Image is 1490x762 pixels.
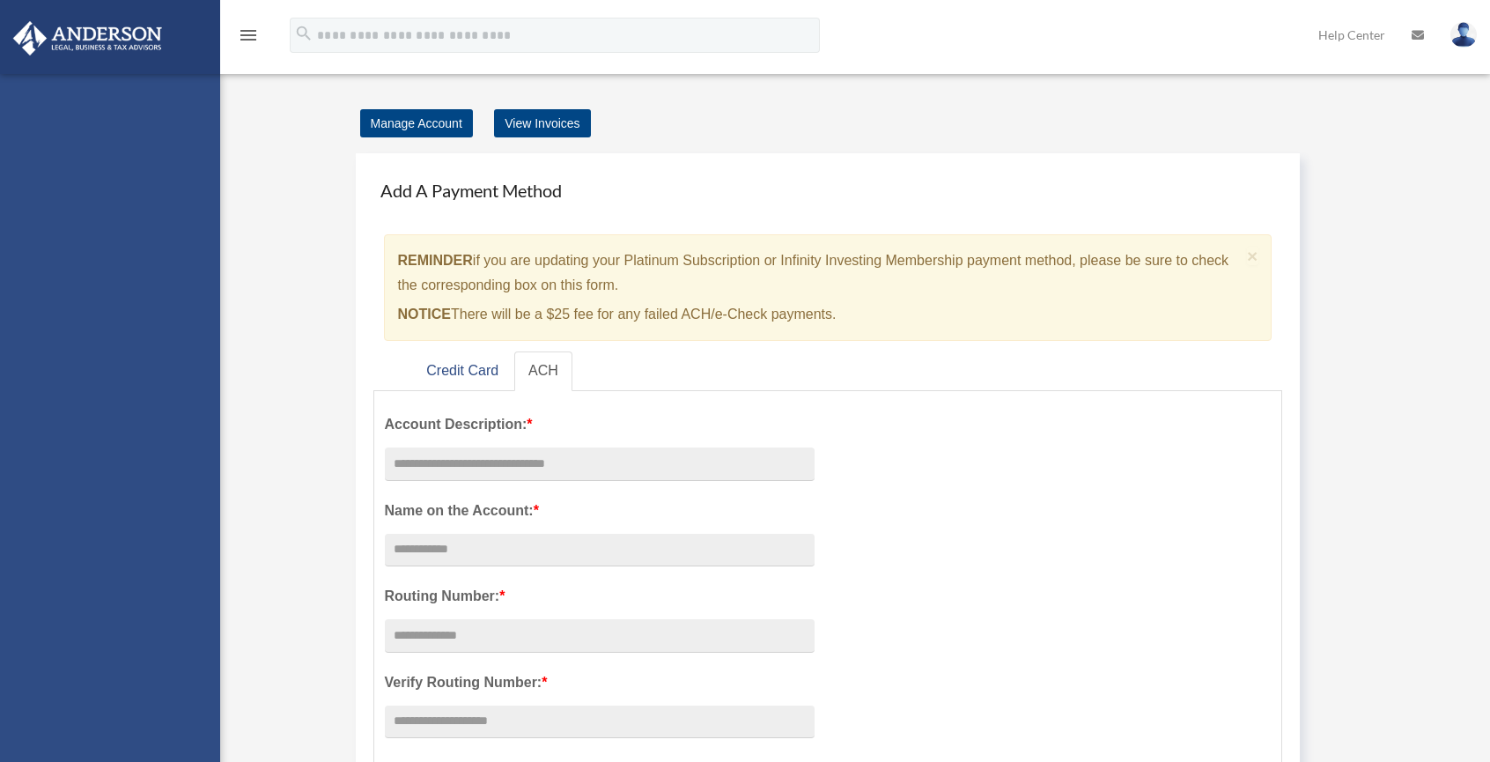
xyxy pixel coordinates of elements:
label: Name on the Account: [385,499,815,523]
strong: REMINDER [398,253,473,268]
label: Routing Number: [385,584,815,609]
a: ACH [514,351,572,391]
a: Credit Card [412,351,513,391]
a: Manage Account [360,109,473,137]
span: × [1247,246,1258,266]
strong: NOTICE [398,307,451,322]
img: User Pic [1450,22,1477,48]
img: Anderson Advisors Platinum Portal [8,21,167,55]
i: search [294,24,313,43]
button: Close [1247,247,1258,265]
p: There will be a $25 fee for any failed ACH/e-Check payments. [398,302,1241,327]
div: if you are updating your Platinum Subscription or Infinity Investing Membership payment method, p... [384,234,1272,341]
label: Account Description: [385,412,815,437]
a: menu [238,31,259,46]
h4: Add A Payment Method [373,171,1283,210]
label: Verify Routing Number: [385,670,815,695]
a: View Invoices [494,109,590,137]
i: menu [238,25,259,46]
